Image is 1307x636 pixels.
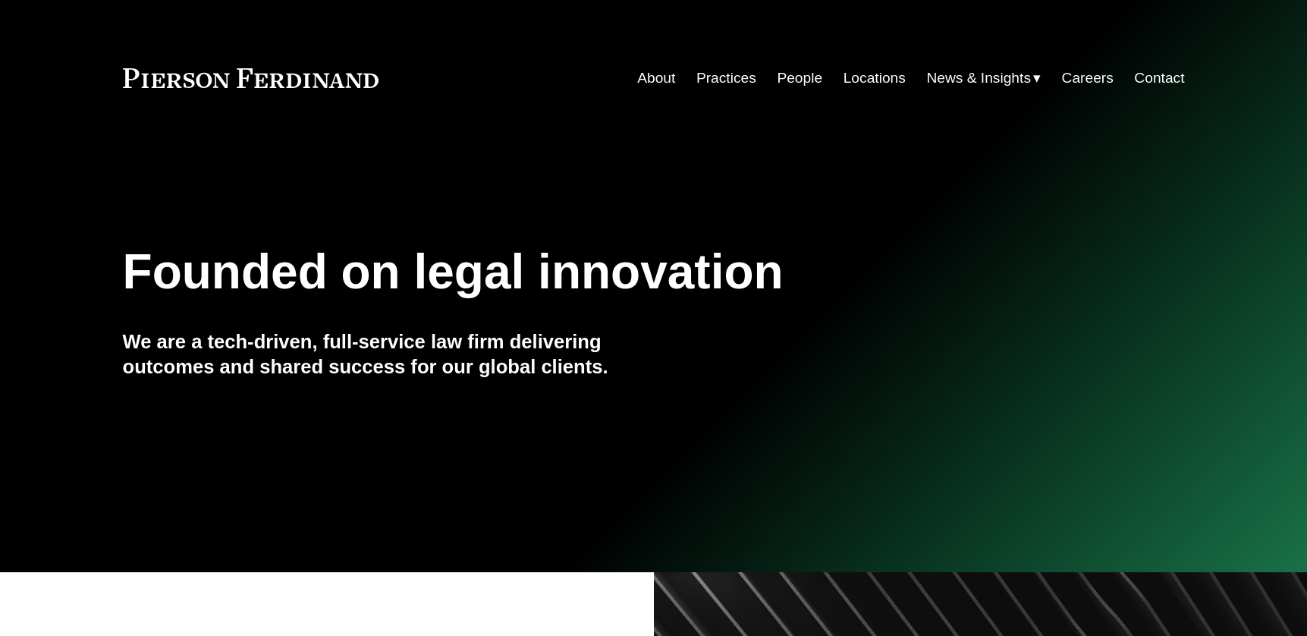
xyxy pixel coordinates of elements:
a: People [777,64,822,93]
a: Careers [1062,64,1114,93]
span: News & Insights [926,65,1031,92]
a: Contact [1134,64,1184,93]
h4: We are a tech-driven, full-service law firm delivering outcomes and shared success for our global... [123,329,654,379]
a: folder dropdown [926,64,1041,93]
h1: Founded on legal innovation [123,244,1008,300]
a: Practices [696,64,756,93]
a: Locations [844,64,906,93]
a: About [637,64,675,93]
